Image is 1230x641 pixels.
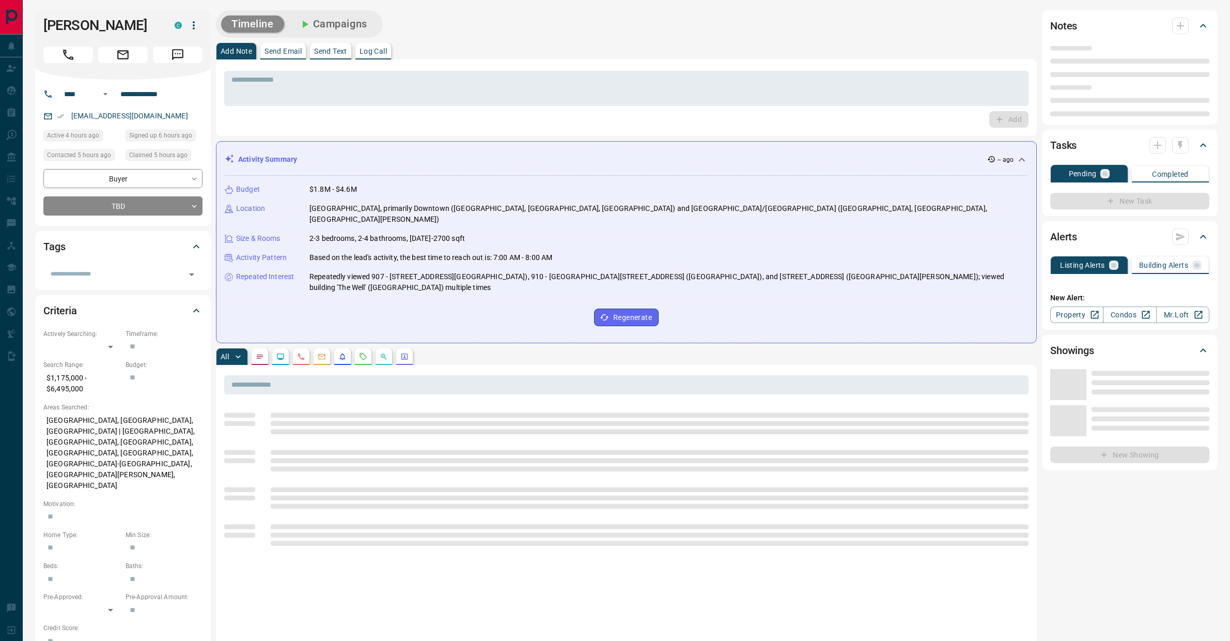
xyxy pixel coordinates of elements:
[1050,18,1077,34] h2: Notes
[1050,338,1209,363] div: Showings
[43,329,120,339] p: Actively Searching:
[43,17,159,34] h1: [PERSON_NAME]
[1050,133,1209,158] div: Tasks
[43,169,203,188] div: Buyer
[126,530,203,540] p: Min Size:
[221,48,252,55] p: Add Note
[236,271,294,282] p: Repeated Interest
[57,113,64,120] svg: Email Verified
[221,353,229,360] p: All
[225,150,1028,169] div: Activity Summary-- ago
[129,130,192,141] span: Signed up 6 hours ago
[318,353,326,361] svg: Emails
[43,530,120,540] p: Home Type:
[1050,293,1209,303] p: New Alert:
[43,592,120,602] p: Pre-Approved:
[43,561,120,571] p: Beds:
[43,298,203,323] div: Criteria
[360,48,387,55] p: Log Call
[1050,342,1094,359] h2: Showings
[1060,262,1105,269] p: Listing Alerts
[43,499,203,509] p: Motivation:
[43,370,120,398] p: $1,175,000 - $6,495,000
[1103,307,1156,323] a: Condos
[309,184,357,195] p: $1.8M - $4.6M
[1156,307,1209,323] a: Mr.Loft
[264,48,302,55] p: Send Email
[1050,137,1077,154] h2: Tasks
[43,238,65,255] h2: Tags
[338,353,347,361] svg: Listing Alerts
[126,360,203,370] p: Budget:
[400,353,409,361] svg: Agent Actions
[236,252,287,263] p: Activity Pattern
[288,16,378,33] button: Campaigns
[309,271,1028,293] p: Repeatedly viewed 907 - [STREET_ADDRESS][GEOGRAPHIC_DATA]), 910 - [GEOGRAPHIC_DATA][STREET_ADDRES...
[1139,262,1188,269] p: Building Alerts
[1050,13,1209,38] div: Notes
[1050,224,1209,249] div: Alerts
[309,203,1028,225] p: [GEOGRAPHIC_DATA], primarily Downtown ([GEOGRAPHIC_DATA], [GEOGRAPHIC_DATA], [GEOGRAPHIC_DATA]) a...
[153,47,203,63] span: Message
[236,184,260,195] p: Budget
[126,561,203,571] p: Baths:
[43,130,120,144] div: Wed Oct 15 2025
[1050,228,1077,245] h2: Alerts
[309,233,465,244] p: 2-3 bedrooms, 2-4 bathrooms, [DATE]-2700 sqft
[594,309,659,326] button: Regenerate
[256,353,264,361] svg: Notes
[1069,170,1097,177] p: Pending
[236,203,265,214] p: Location
[221,16,284,33] button: Timeline
[99,88,112,100] button: Open
[47,130,99,141] span: Active 4 hours ago
[43,412,203,494] p: [GEOGRAPHIC_DATA], [GEOGRAPHIC_DATA], [GEOGRAPHIC_DATA] | [GEOGRAPHIC_DATA], [GEOGRAPHIC_DATA], [...
[126,329,203,339] p: Timeframe:
[98,47,148,63] span: Email
[276,353,285,361] svg: Lead Browsing Activity
[184,267,199,282] button: Open
[43,403,203,412] p: Areas Searched:
[43,149,120,164] div: Wed Oct 15 2025
[43,47,93,63] span: Call
[43,302,77,319] h2: Criteria
[47,150,111,160] span: Contacted 5 hours ago
[126,592,203,602] p: Pre-Approval Amount:
[380,353,388,361] svg: Opportunities
[314,48,347,55] p: Send Text
[359,353,367,361] svg: Requests
[1050,307,1103,323] a: Property
[71,112,188,120] a: [EMAIL_ADDRESS][DOMAIN_NAME]
[297,353,305,361] svg: Calls
[43,360,120,370] p: Search Range:
[236,233,281,244] p: Size & Rooms
[129,150,188,160] span: Claimed 5 hours ago
[126,130,203,144] div: Wed Oct 15 2025
[998,155,1014,164] p: -- ago
[175,22,182,29] div: condos.ca
[43,196,203,216] div: TBD
[238,154,297,165] p: Activity Summary
[126,149,203,164] div: Wed Oct 15 2025
[43,234,203,259] div: Tags
[309,252,552,263] p: Based on the lead's activity, the best time to reach out is: 7:00 AM - 8:00 AM
[1152,171,1189,178] p: Completed
[43,623,203,633] p: Credit Score:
